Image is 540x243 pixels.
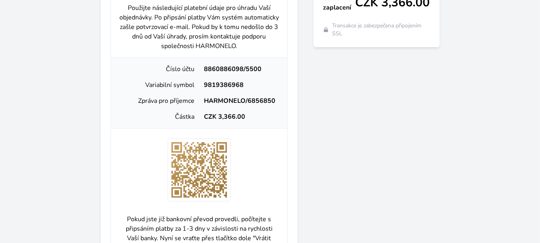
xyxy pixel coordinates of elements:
div: 9819386968 [199,80,281,90]
div: CZK 3,366.00 [199,112,281,121]
div: Číslo účtu [117,64,199,74]
div: HARMONELO/6856850 [199,96,281,106]
img: wEvGKWMix4sdAAAAABJRU5ErkJggg== [167,138,231,202]
span: Transakce je zabezpečena připojením SSL [332,22,430,38]
div: Variabilní symbol [117,80,199,90]
div: 8860886098/5500 [199,64,281,74]
div: Zpráva pro příjemce [117,96,199,106]
p: Použijte následující platební údaje pro úhradu Vaší objednávky. Po připsání platby Vám systém aut... [117,3,281,51]
div: Částka [117,112,199,121]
